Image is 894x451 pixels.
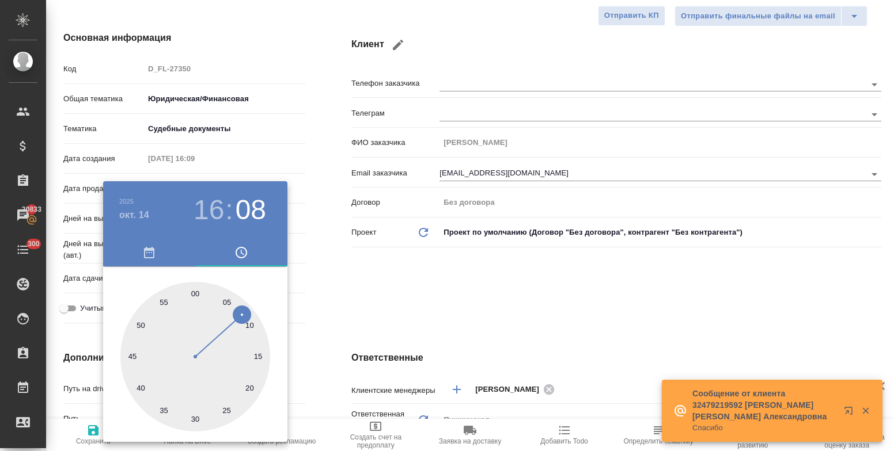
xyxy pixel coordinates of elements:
button: окт. 14 [119,208,149,222]
button: 2025 [119,198,134,205]
p: Спасибо [692,422,836,434]
p: Сообщение от клиента 32479219592 [PERSON_NAME] [PERSON_NAME] Александровна [692,388,836,422]
h3: : [225,194,233,226]
button: Закрыть [854,406,877,416]
button: 08 [236,194,266,226]
button: Открыть в новой вкладке [837,399,865,427]
button: 16 [194,194,224,226]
